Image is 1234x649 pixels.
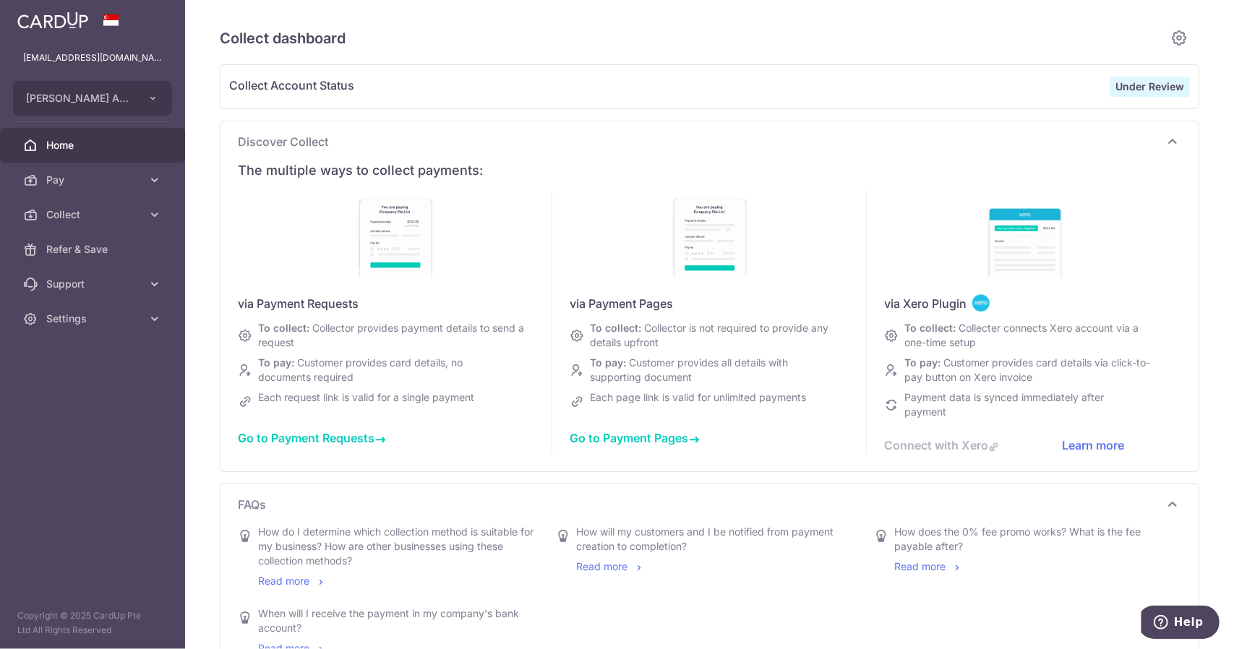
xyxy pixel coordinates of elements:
strong: Under Review [1115,80,1184,93]
a: Read more [895,560,964,572]
a: Go to Payment Requests [238,431,386,445]
span: Discover Collect [238,133,1164,150]
p: [EMAIL_ADDRESS][DOMAIN_NAME] [23,51,162,65]
span: Collect Account Status [229,77,1110,97]
div: via Xero Plugin [884,295,1181,312]
div: via Payment Requests [238,295,552,312]
span: To collect: [904,322,956,334]
span: Customer provides all details with supporting document [590,356,788,383]
div: The multiple ways to collect payments: [238,162,1181,179]
a: Go to Payment Pages [570,431,700,445]
div: When will I receive the payment in my company's bank account? [258,606,541,635]
span: Payment data is synced immediately after payment [904,391,1104,418]
span: To pay: [258,356,294,369]
span: Support [46,277,142,291]
span: [PERSON_NAME] Anaesthetic Practice [26,91,133,106]
span: Customer provides card details via click-to-pay button on Xero invoice [904,356,1150,383]
span: To pay: [590,356,626,369]
span: Settings [46,311,142,326]
img: discover-payment-pages-940d318898c69d434d935dddd9c2ffb4de86cb20fe041a80db9227a4a91428ac.jpg [666,191,753,278]
span: Help [33,10,62,23]
span: Collect [46,207,142,222]
span: To collect: [590,322,641,334]
button: [PERSON_NAME] Anaesthetic Practice [13,81,172,116]
span: Each page link is valid for unlimited payments [590,391,806,403]
div: How do I determine which collection method is suitable for my business? How are other businesses ... [258,525,536,568]
span: Pay [46,173,142,187]
p: Discover Collect [238,133,1181,150]
img: CardUp [17,12,88,29]
span: To collect: [258,322,309,334]
iframe: Opens a widget where you can find more information [1141,606,1220,642]
span: Collecter connects Xero account via a one-time setup [904,322,1139,348]
span: Customer provides card details, no documents required [258,356,463,383]
span: Refer & Save [46,242,142,257]
a: Learn more [1063,438,1125,452]
div: Discover Collect [238,156,1181,460]
p: FAQs [238,496,1181,513]
span: To pay: [904,356,941,369]
img: <span class="translation_missing" title="translation missing: en.collect_dashboard.discover.cards... [972,294,990,312]
img: discover-payment-requests-886a7fde0c649710a92187107502557eb2ad8374a8eb2e525e76f9e186b9ffba.jpg [351,191,438,278]
img: discover-xero-sg-b5e0f4a20565c41d343697c4b648558ec96bb2b1b9ca64f21e4d1c2465932dfb.jpg [981,191,1068,278]
span: Collector is not required to provide any details upfront [590,322,828,348]
div: How will my customers and I be notified from payment creation to completion? [576,525,854,554]
span: Home [46,138,142,152]
span: Each request link is valid for a single payment [258,391,474,403]
div: How does the 0% fee promo works? What is the fee payable after? [895,525,1173,554]
span: Collector provides payment details to send a request [258,322,524,348]
span: FAQs [238,496,1164,513]
a: Read more [258,575,327,587]
a: Read more [576,560,645,572]
div: via Payment Pages [570,295,866,312]
h5: Collect dashboard [220,27,1165,50]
